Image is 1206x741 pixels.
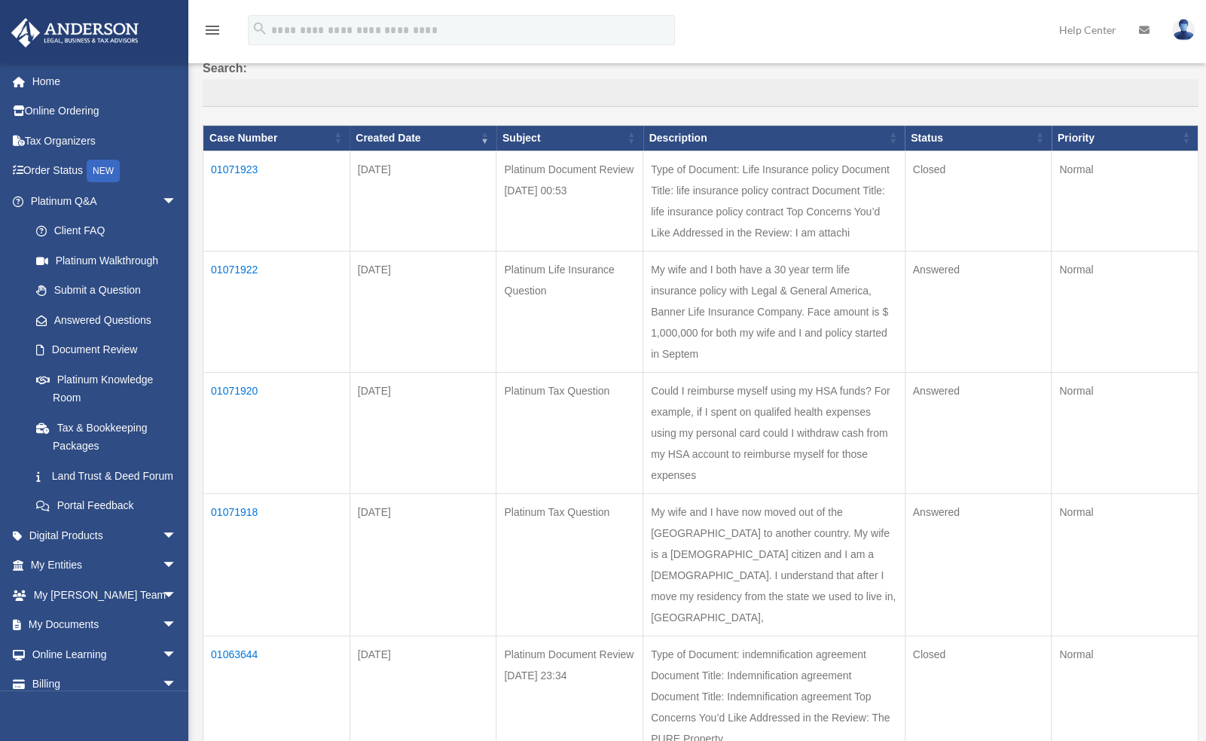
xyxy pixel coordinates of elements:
span: arrow_drop_down [162,639,192,670]
span: arrow_drop_down [162,186,192,217]
a: Digital Productsarrow_drop_down [11,520,200,550]
th: Created Date: activate to sort column ascending [350,126,496,151]
td: Platinum Tax Question [496,493,643,636]
span: arrow_drop_down [162,550,192,581]
th: Subject: activate to sort column ascending [496,126,643,151]
label: Search: [203,58,1198,108]
td: 01071923 [203,151,350,251]
td: Normal [1052,151,1198,251]
td: Platinum Life Insurance Question [496,251,643,372]
a: Land Trust & Deed Forum [21,461,192,491]
td: [DATE] [350,493,496,636]
th: Status: activate to sort column ascending [905,126,1052,151]
a: My [PERSON_NAME] Teamarrow_drop_down [11,580,200,610]
a: My Entitiesarrow_drop_down [11,550,200,581]
th: Description: activate to sort column ascending [643,126,905,151]
a: Online Learningarrow_drop_down [11,639,200,669]
a: Platinum Knowledge Room [21,364,192,413]
td: Type of Document: Life Insurance policy Document Title: life insurance policy contract Document T... [643,151,905,251]
div: NEW [87,160,120,182]
a: My Documentsarrow_drop_down [11,610,200,640]
th: Priority: activate to sort column ascending [1052,126,1198,151]
span: arrow_drop_down [162,520,192,551]
td: [DATE] [350,372,496,493]
td: 01071918 [203,493,350,636]
a: Answered Questions [21,305,185,335]
a: Platinum Walkthrough [21,245,192,276]
a: Portal Feedback [21,491,192,521]
a: menu [203,26,221,39]
a: Submit a Question [21,276,192,306]
td: Normal [1052,493,1198,636]
a: Document Review [21,335,192,365]
td: [DATE] [350,251,496,372]
a: Order StatusNEW [11,156,200,187]
a: Home [11,66,200,96]
td: Answered [905,493,1052,636]
a: Platinum Q&Aarrow_drop_down [11,186,192,216]
a: Billingarrow_drop_down [11,669,200,700]
td: Platinum Tax Question [496,372,643,493]
span: arrow_drop_down [162,610,192,641]
td: Could I reimburse myself using my HSA funds? For example, if I spent on qualifed health expenses ... [643,372,905,493]
td: 01071920 [203,372,350,493]
td: My wife and I have now moved out of the [GEOGRAPHIC_DATA] to another country. My wife is a [DEMOG... [643,493,905,636]
input: Search: [203,79,1198,108]
img: Anderson Advisors Platinum Portal [7,18,143,47]
td: Normal [1052,251,1198,372]
th: Case Number: activate to sort column ascending [203,126,350,151]
td: Answered [905,251,1052,372]
td: 01071922 [203,251,350,372]
td: Platinum Document Review [DATE] 00:53 [496,151,643,251]
a: Tax Organizers [11,126,200,156]
td: Answered [905,372,1052,493]
td: Closed [905,151,1052,251]
td: My wife and I both have a 30 year term life insurance policy with Legal & General America, Banner... [643,251,905,372]
i: search [252,20,268,37]
td: [DATE] [350,151,496,251]
img: User Pic [1172,19,1195,41]
span: arrow_drop_down [162,669,192,700]
i: menu [203,21,221,39]
a: Tax & Bookkeeping Packages [21,413,192,461]
a: Online Ordering [11,96,200,127]
a: Client FAQ [21,216,192,246]
td: Normal [1052,372,1198,493]
span: arrow_drop_down [162,580,192,611]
